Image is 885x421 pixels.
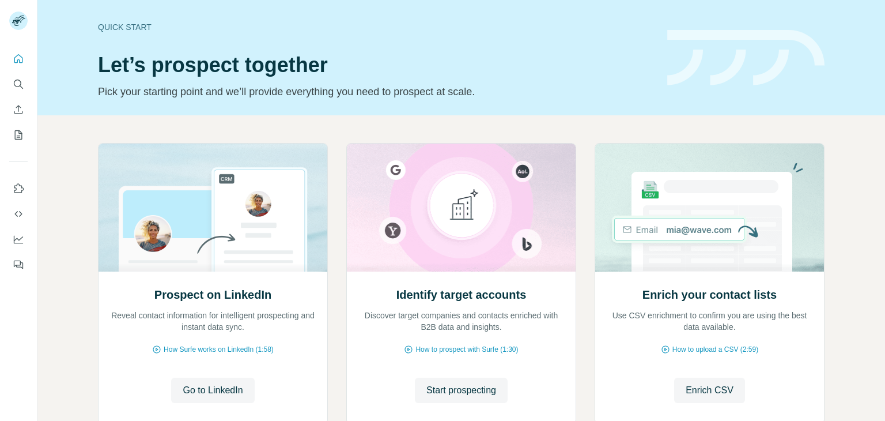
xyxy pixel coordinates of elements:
[358,310,564,333] p: Discover target companies and contacts enriched with B2B data and insights.
[171,378,254,403] button: Go to LinkedIn
[110,310,316,333] p: Reveal contact information for intelligent prospecting and instant data sync.
[642,287,777,303] h2: Enrich your contact lists
[9,178,28,199] button: Use Surfe on LinkedIn
[9,99,28,120] button: Enrich CSV
[9,254,28,275] button: Feedback
[164,344,274,355] span: How Surfe works on LinkedIn (1:58)
[9,74,28,95] button: Search
[686,384,733,397] span: Enrich CSV
[98,144,328,272] img: Prospect on LinkedIn
[183,384,243,397] span: Go to LinkedIn
[667,30,825,86] img: banner
[672,344,758,355] span: How to upload a CSV (2:59)
[154,287,271,303] h2: Prospect on LinkedIn
[426,384,496,397] span: Start prospecting
[98,21,653,33] div: Quick start
[98,54,653,77] h1: Let’s prospect together
[346,144,576,272] img: Identify target accounts
[674,378,745,403] button: Enrich CSV
[9,125,28,145] button: My lists
[607,310,812,333] p: Use CSV enrichment to confirm you are using the best data available.
[396,287,527,303] h2: Identify target accounts
[98,84,653,100] p: Pick your starting point and we’ll provide everything you need to prospect at scale.
[595,144,825,272] img: Enrich your contact lists
[415,344,518,355] span: How to prospect with Surfe (1:30)
[9,204,28,224] button: Use Surfe API
[9,229,28,250] button: Dashboard
[415,378,508,403] button: Start prospecting
[9,48,28,69] button: Quick start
